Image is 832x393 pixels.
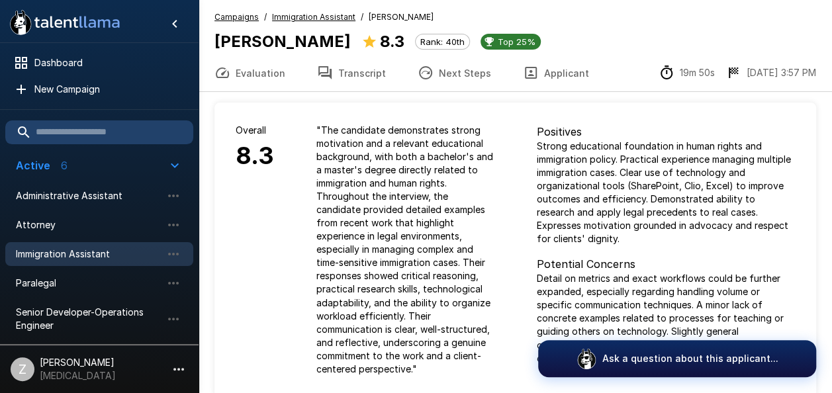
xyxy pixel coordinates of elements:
u: Immigration Assistant [272,12,355,22]
button: Ask a question about this applicant... [538,340,816,377]
span: [PERSON_NAME] [369,11,434,24]
b: [PERSON_NAME] [214,32,351,51]
span: Top 25% [492,36,541,47]
button: Next Steps [402,54,507,91]
p: 19m 50s [680,66,715,79]
h6: 8.3 [236,137,274,175]
div: The time between starting and completing the interview [659,65,715,81]
p: Potential Concerns [537,256,796,272]
p: " The candidate demonstrates strong motivation and a relevant educational background, with both a... [316,124,494,375]
div: The date and time when the interview was completed [725,65,816,81]
button: Applicant [507,54,605,91]
img: logo_glasses@2x.png [576,348,597,369]
p: Overall [236,124,274,137]
span: / [264,11,267,24]
button: Transcript [301,54,402,91]
p: Strong educational foundation in human rights and immigration policy. Practical experience managi... [537,140,796,245]
p: [DATE] 3:57 PM [747,66,816,79]
b: 8.3 [380,32,404,51]
button: Evaluation [199,54,301,91]
span: / [361,11,363,24]
p: Detail on metrics and exact workflows could be further expanded, especially regarding handling vo... [537,272,796,365]
u: Campaigns [214,12,259,22]
p: Ask a question about this applicant... [602,352,778,365]
span: Rank: 40th [416,36,469,47]
p: Positives [537,124,796,140]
